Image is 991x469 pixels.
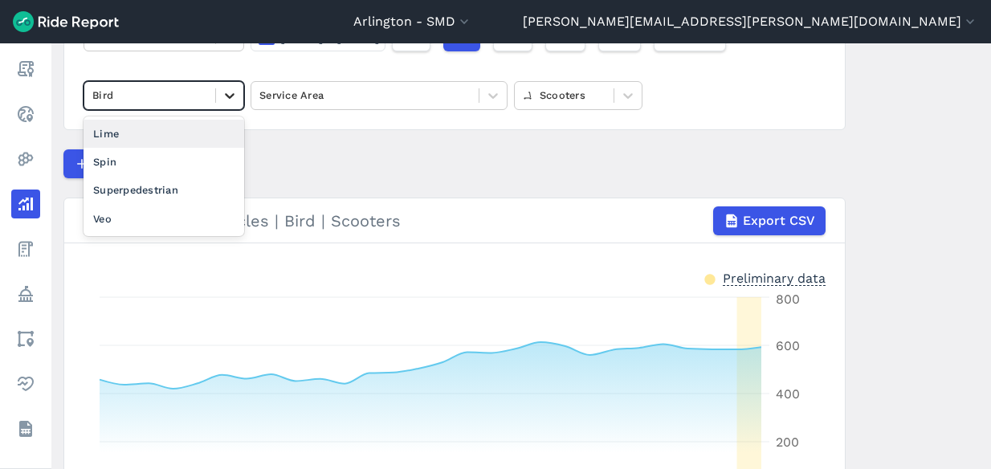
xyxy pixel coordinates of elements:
tspan: 400 [776,386,800,402]
tspan: 200 [776,434,799,450]
div: Mean Available Vehicles | Bird | Scooters [84,206,826,235]
button: [PERSON_NAME][EMAIL_ADDRESS][PERSON_NAME][DOMAIN_NAME] [523,12,978,31]
tspan: 600 [776,338,800,353]
a: Report [11,55,40,84]
tspan: 800 [776,292,800,307]
a: Areas [11,324,40,353]
a: Policy [11,279,40,308]
div: Lime [84,120,244,148]
a: Analyze [11,190,40,218]
button: Arlington - SMD [353,12,472,31]
div: Preliminary data [723,269,826,286]
div: Spin [84,148,244,176]
img: Ride Report [13,11,119,32]
a: Heatmaps [11,145,40,173]
a: Datasets [11,414,40,443]
div: Veo [84,205,244,233]
button: Compare Metrics [63,149,211,178]
a: Fees [11,234,40,263]
div: Superpedestrian [84,176,244,204]
a: Health [11,369,40,398]
a: Realtime [11,100,40,128]
span: Export CSV [743,211,815,230]
button: Export CSV [713,206,826,235]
